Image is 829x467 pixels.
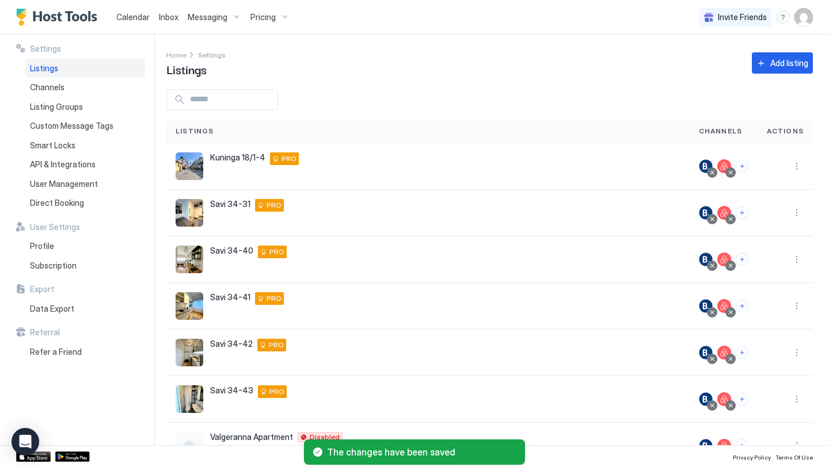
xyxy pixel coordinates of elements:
[767,126,804,136] span: Actions
[790,392,804,406] button: More options
[250,12,276,22] span: Pricing
[176,385,203,413] div: listing image
[269,247,284,257] span: PRO
[30,82,64,93] span: Channels
[794,8,813,26] div: User profile
[116,12,150,22] span: Calendar
[30,284,54,294] span: Export
[736,206,748,219] button: Connect channels
[30,121,113,131] span: Custom Message Tags
[25,299,145,319] a: Data Export
[736,300,748,312] button: Connect channels
[790,159,804,173] div: menu
[790,159,804,173] button: More options
[752,52,813,74] button: Add listing
[176,246,203,273] div: listing image
[267,293,282,304] span: PRO
[210,339,253,349] span: Savi 34-42
[790,206,804,220] div: menu
[790,252,804,266] div: menu
[736,160,748,173] button: Connect channels
[198,51,226,59] span: Settings
[790,346,804,359] button: More options
[736,346,748,359] button: Connect channels
[25,97,145,117] a: Listing Groups
[210,432,293,442] span: Valgeranna Apartment
[198,48,226,60] div: Breadcrumb
[25,256,145,275] a: Subscription
[25,193,145,213] a: Direct Booking
[30,222,80,232] span: User Settings
[30,261,77,271] span: Subscription
[269,340,284,350] span: PRO
[790,299,804,313] button: More options
[210,199,250,209] span: Savi 34-31
[16,9,102,26] a: Host Tools Logo
[699,126,743,136] span: Channels
[159,12,178,22] span: Inbox
[166,60,207,78] span: Listings
[30,241,54,251] span: Profile
[25,116,145,136] a: Custom Message Tags
[25,236,145,256] a: Profile
[269,386,284,397] span: PRO
[25,78,145,97] a: Channels
[30,304,74,314] span: Data Export
[185,90,277,109] input: Input Field
[30,327,60,338] span: Referral
[790,299,804,313] div: menu
[267,200,282,210] span: PRO
[25,136,145,155] a: Smart Locks
[776,10,790,24] div: menu
[770,57,808,69] div: Add listing
[188,12,227,22] span: Messaging
[30,102,83,112] span: Listing Groups
[12,428,39,455] div: Open Intercom Messenger
[736,393,748,405] button: Connect channels
[198,48,226,60] a: Settings
[25,342,145,362] a: Refer a Friend
[176,199,203,227] div: listing image
[30,347,82,357] span: Refer a Friend
[176,152,203,180] div: listing image
[718,12,767,22] span: Invite Friends
[790,392,804,406] div: menu
[210,385,253,396] span: Savi 34-43
[30,179,98,189] span: User Management
[159,11,178,23] a: Inbox
[25,155,145,174] a: API & Integrations
[210,246,253,256] span: Savi 34-40
[30,140,75,151] span: Smart Locks
[166,51,187,59] span: Home
[166,48,187,60] a: Home
[210,292,250,303] span: Savi 34-41
[736,253,748,266] button: Connect channels
[282,154,296,164] span: PRO
[176,126,214,136] span: Listings
[790,206,804,220] button: More options
[116,11,150,23] a: Calendar
[25,174,145,194] a: User Management
[30,198,84,208] span: Direct Booking
[790,346,804,359] div: menu
[25,59,145,78] a: Listings
[327,446,516,458] span: The changes have been saved
[166,48,187,60] div: Breadcrumb
[30,159,96,170] span: API & Integrations
[30,63,58,74] span: Listings
[176,339,203,366] div: listing image
[30,44,61,54] span: Settings
[176,292,203,320] div: listing image
[790,252,804,266] button: More options
[210,152,265,163] span: Kuninga 18/1-4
